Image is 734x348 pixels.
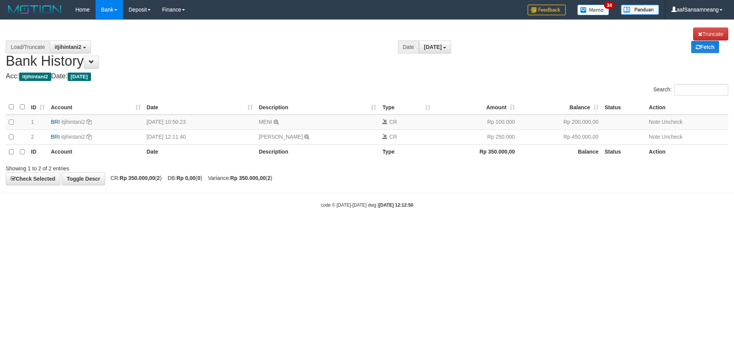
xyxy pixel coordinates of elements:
[19,73,51,81] span: itjihintani2
[379,144,434,159] th: Type
[86,119,92,125] a: Copy itjihintani2 to clipboard
[268,175,271,181] strong: 2
[6,28,728,69] h1: Bank History
[518,115,602,130] td: Rp 200.000,00
[259,119,272,125] a: MENI
[662,134,682,140] a: Uncheck
[61,119,85,125] a: itjihintani2
[197,175,200,181] strong: 0
[68,73,91,81] span: [DATE]
[6,4,64,15] img: MOTION_logo.png
[646,100,728,115] th: Action
[28,144,48,159] th: ID
[62,172,105,185] a: Toggle Descr
[28,100,48,115] th: ID: activate to sort column ascending
[31,134,34,140] span: 2
[602,144,646,159] th: Status
[434,100,518,115] th: Amount: activate to sort column ascending
[604,2,614,9] span: 34
[6,40,50,53] div: Load/Truncate
[424,44,442,50] span: [DATE]
[48,144,144,159] th: Account
[518,129,602,144] td: Rp 450.000,00
[621,5,659,15] img: panduan.png
[256,144,379,159] th: Description
[646,144,728,159] th: Action
[6,162,300,172] div: Showing 1 to 2 of 2 entries
[662,119,682,125] a: Uncheck
[31,119,34,125] span: 1
[389,134,397,140] span: CR
[144,144,256,159] th: Date
[479,149,515,155] strong: Rp 350.000,00
[50,40,91,53] button: itjihintani2
[157,175,160,181] strong: 2
[55,44,81,50] span: itjihintani2
[51,134,60,140] span: BRI
[389,119,397,125] span: CR
[6,172,60,185] a: Check Selected
[649,134,660,140] a: Note
[256,100,379,115] th: Description: activate to sort column ascending
[518,100,602,115] th: Balance: activate to sort column ascending
[379,100,434,115] th: Type: activate to sort column ascending
[6,73,728,80] h4: Acc: Date:
[434,115,518,130] td: Rp 100.000
[86,134,92,140] a: Copy itjihintani2 to clipboard
[691,41,719,53] a: Fetch
[144,100,256,115] th: Date: activate to sort column ascending
[259,134,303,140] a: [PERSON_NAME]
[51,119,60,125] span: BRI
[120,175,155,181] strong: Rp 350.000,00
[693,28,728,40] a: Truncate
[107,175,272,181] span: CR: ( ) DB: ( ) Variance: ( )
[674,84,728,95] input: Search:
[518,144,602,159] th: Balance
[144,129,256,144] td: [DATE] 12:11:40
[649,119,660,125] a: Note
[434,129,518,144] td: Rp 250.000
[48,100,144,115] th: Account: activate to sort column ascending
[602,100,646,115] th: Status
[379,202,413,208] strong: [DATE] 12:12:50
[321,202,413,208] small: code © [DATE]-[DATE] dwg |
[177,175,196,181] strong: Rp 0,00
[419,40,451,53] button: [DATE]
[144,115,256,130] td: [DATE] 10:50:23
[61,134,85,140] a: itjihintani2
[528,5,566,15] img: Feedback.jpg
[577,5,609,15] img: Button%20Memo.svg
[398,40,419,53] div: Date
[230,175,266,181] strong: Rp 350.000,00
[653,84,728,95] label: Search:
